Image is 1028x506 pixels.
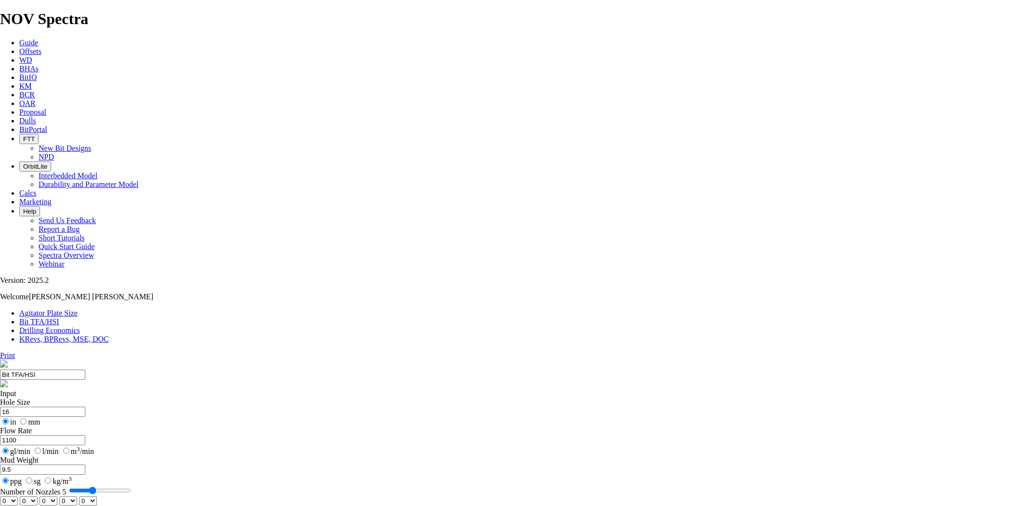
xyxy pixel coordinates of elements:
[26,478,32,484] input: sg
[19,117,36,125] a: Dulls
[23,163,47,170] span: OrbitLite
[45,478,51,484] input: kg/m3
[19,73,37,81] a: BitIQ
[39,251,94,259] a: Spectra Overview
[29,293,153,301] span: [PERSON_NAME] [PERSON_NAME]
[42,477,72,485] label: kg/m
[39,153,54,161] a: NPD
[19,125,47,133] a: BitPortal
[19,309,78,317] a: Agitator Plate Size
[39,144,91,152] a: New Bit Designs
[23,135,35,143] span: FTT
[23,208,36,215] span: Help
[19,39,38,47] a: Guide
[39,225,80,233] a: Report a Bug
[24,477,40,485] label: sg
[32,447,59,455] label: l/min
[20,418,27,425] input: mm
[19,82,32,90] a: KM
[39,260,65,268] a: Webinar
[19,47,41,55] a: Offsets
[77,445,80,453] sup: 3
[63,448,69,454] input: m3/min
[19,65,39,73] a: BHAs
[19,335,109,343] a: KRevs, BPRevs, MSE, DOC
[39,242,94,251] a: Quick Start Guide
[19,108,46,116] a: Proposal
[2,448,9,454] input: gl/min
[19,189,37,197] a: Calcs
[39,172,97,180] a: Interbedded Model
[19,198,52,206] a: Marketing
[19,161,51,172] button: OrbitLite
[19,206,40,216] button: Help
[39,234,85,242] a: Short Tutorials
[39,216,96,225] a: Send Us Feedback
[19,56,32,64] a: WD
[19,318,59,326] a: Bit TFA/HSI
[18,418,40,426] label: mm
[19,99,36,107] a: OAR
[2,418,9,425] input: in
[19,134,39,144] button: FTT
[2,478,9,484] input: ppg
[68,475,72,482] sup: 3
[19,326,80,334] a: Drilling Economics
[61,447,94,455] label: m /min
[35,448,41,454] input: l/min
[19,91,35,99] a: BCR
[39,180,139,188] a: Durability and Parameter Model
